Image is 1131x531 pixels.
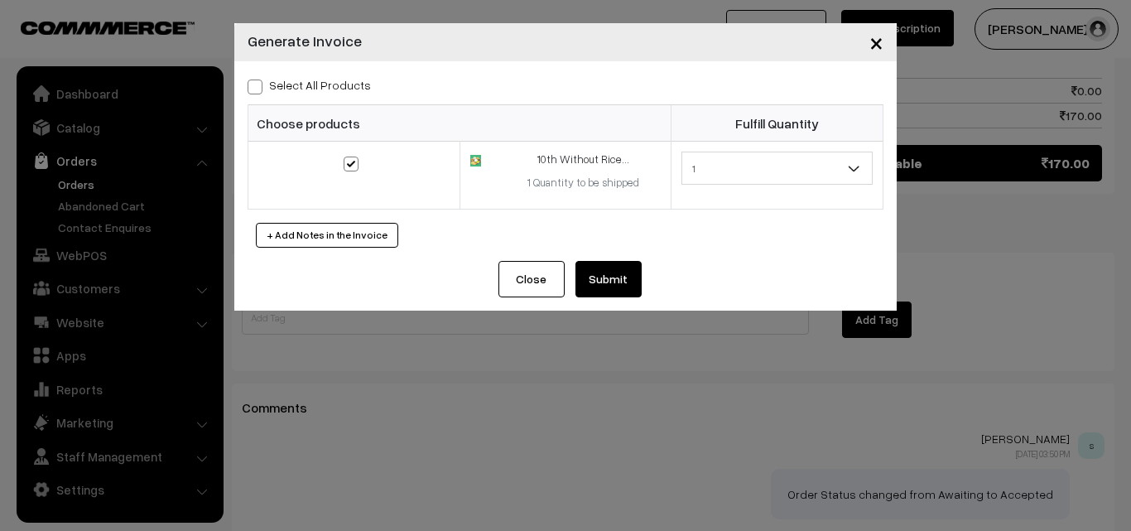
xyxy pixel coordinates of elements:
button: + Add Notes in the Invoice [256,223,398,248]
button: Close [498,261,565,297]
span: 1 [682,154,872,183]
span: 1 [681,152,873,185]
th: Fulfill Quantity [671,105,883,142]
button: Close [856,17,897,68]
th: Choose products [248,105,671,142]
img: 17327207182824lunch-cartoon.jpg [470,155,481,166]
span: × [869,27,883,57]
div: 10th Without Rice... [506,152,661,168]
h4: Generate Invoice [248,30,362,52]
button: Submit [575,261,642,297]
div: 1 Quantity to be shipped [506,175,661,191]
label: Select all Products [248,76,371,94]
